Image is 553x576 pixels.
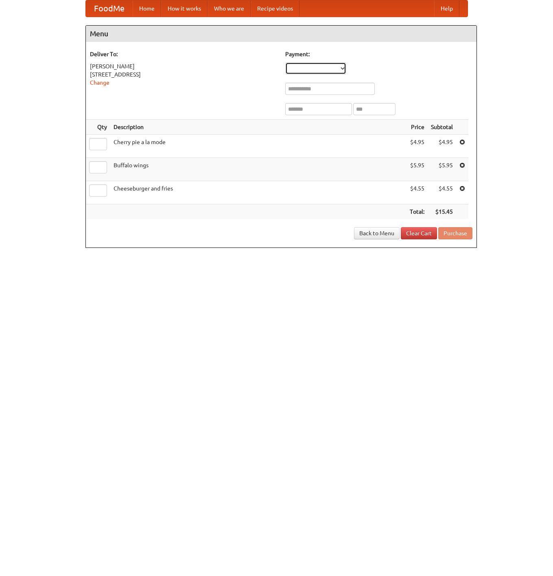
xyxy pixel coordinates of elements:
[161,0,208,17] a: How it works
[407,181,428,204] td: $4.55
[434,0,459,17] a: Help
[251,0,299,17] a: Recipe videos
[86,26,476,42] h4: Menu
[86,0,133,17] a: FoodMe
[90,62,277,70] div: [PERSON_NAME]
[428,135,456,158] td: $4.95
[407,158,428,181] td: $5.95
[90,70,277,79] div: [STREET_ADDRESS]
[208,0,251,17] a: Who we are
[90,50,277,58] h5: Deliver To:
[428,181,456,204] td: $4.55
[428,204,456,219] th: $15.45
[110,181,407,204] td: Cheeseburger and fries
[110,120,407,135] th: Description
[438,227,472,239] button: Purchase
[428,120,456,135] th: Subtotal
[90,79,109,86] a: Change
[401,227,437,239] a: Clear Cart
[86,120,110,135] th: Qty
[407,120,428,135] th: Price
[110,158,407,181] td: Buffalo wings
[133,0,161,17] a: Home
[407,204,428,219] th: Total:
[110,135,407,158] td: Cherry pie a la mode
[407,135,428,158] td: $4.95
[354,227,400,239] a: Back to Menu
[285,50,472,58] h5: Payment:
[428,158,456,181] td: $5.95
